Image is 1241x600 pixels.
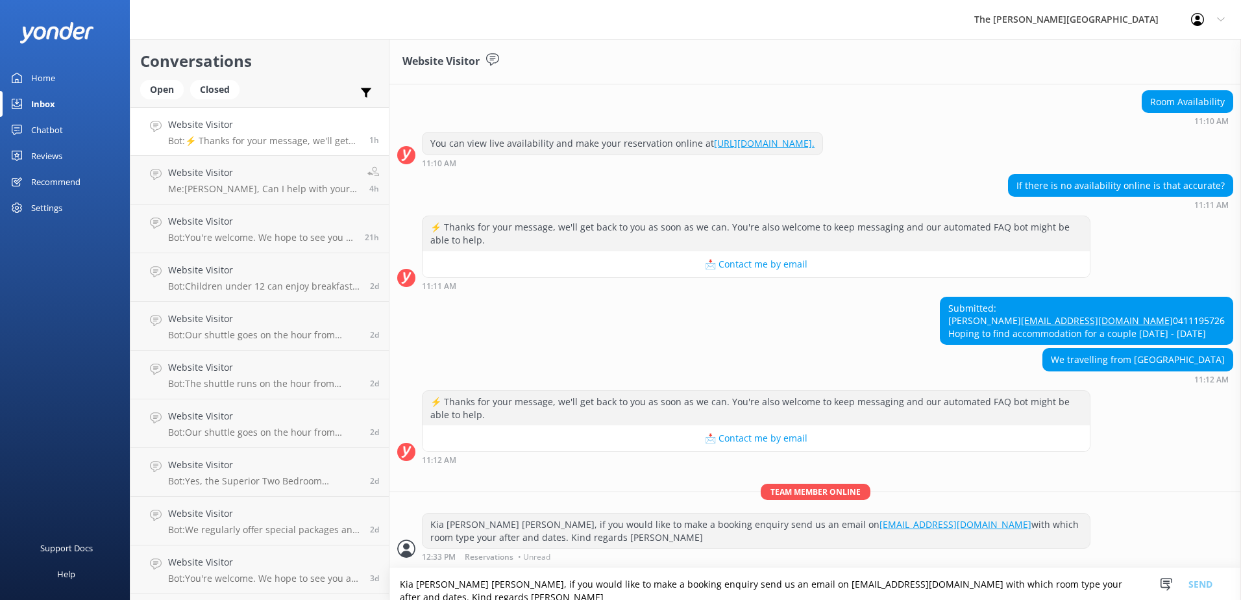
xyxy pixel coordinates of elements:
[422,160,456,168] strong: 11:10 AM
[1142,116,1233,125] div: Sep 02 2025 11:10am (UTC +12:00) Pacific/Auckland
[168,573,360,584] p: Bot: You're welcome. We hope to see you at The [PERSON_NAME][GEOGRAPHIC_DATA] soon!
[168,555,360,569] h4: Website Visitor
[168,135,360,147] p: Bot: ⚡ Thanks for your message, we'll get back to you as soon as we can. You're also welcome to k...
[140,82,190,96] a: Open
[130,497,389,545] a: Website VisitorBot:We regularly offer special packages and promotions. Please check our website o...
[140,49,379,73] h2: Conversations
[130,302,389,351] a: Website VisitorBot:Our shuttle goes on the hour from 8:00am, returning at 15 minutes past the hou...
[370,524,379,535] span: Aug 30 2025 08:11pm (UTC +12:00) Pacific/Auckland
[879,518,1031,531] a: [EMAIL_ADDRESS][DOMAIN_NAME]
[31,117,63,143] div: Chatbot
[168,166,358,180] h4: Website Visitor
[423,391,1090,425] div: ⚡ Thanks for your message, we'll get back to you as soon as we can. You're also welcome to keep m...
[714,137,815,149] a: [URL][DOMAIN_NAME].
[423,514,1090,548] div: Kia [PERSON_NAME] [PERSON_NAME], if you would like to make a booking enquiry send us an email on ...
[190,82,246,96] a: Closed
[422,282,456,290] strong: 11:11 AM
[1042,375,1233,384] div: Sep 02 2025 11:12am (UTC +12:00) Pacific/Auckland
[422,456,456,464] strong: 11:12 AM
[940,297,1233,345] div: Submitted: [PERSON_NAME] 0411195726 Hoping to find accommodation for a couple [DATE] - [DATE]
[130,253,389,302] a: Website VisitorBot:Children under 12 can enjoy breakfast for NZ$17.50, while toddlers under 5 eat...
[423,216,1090,251] div: ⚡ Thanks for your message, we'll get back to you as soon as we can. You're also welcome to keep m...
[130,156,389,205] a: Website VisitorMe:[PERSON_NAME], Can I help with your cancellation. If you can email through your...
[168,378,360,390] p: Bot: The shuttle runs on the hour from 8:00am, returning at 15 minutes past the hour, up until 10...
[422,553,456,561] strong: 12:33 PM
[370,378,379,389] span: Aug 31 2025 12:07am (UTC +12:00) Pacific/Auckland
[1009,175,1233,197] div: If there is no availability online is that accurate?
[423,425,1090,451] button: 📩 Contact me by email
[130,351,389,399] a: Website VisitorBot:The shuttle runs on the hour from 8:00am, returning at 15 minutes past the hou...
[31,65,55,91] div: Home
[168,281,360,292] p: Bot: Children under 12 can enjoy breakfast for NZ$17.50, while toddlers under 5 eat for free.
[168,475,360,487] p: Bot: Yes, the Superior Two Bedroom Apartment includes laundry facilities, which means it has a wa...
[31,195,62,221] div: Settings
[168,232,355,244] p: Bot: You're welcome. We hope to see you at The [PERSON_NAME][GEOGRAPHIC_DATA] soon!
[130,205,389,253] a: Website VisitorBot:You're welcome. We hope to see you at The [PERSON_NAME][GEOGRAPHIC_DATA] soon!21h
[422,455,1090,464] div: Sep 02 2025 11:12am (UTC +12:00) Pacific/Auckland
[31,143,62,169] div: Reviews
[422,281,1090,290] div: Sep 02 2025 11:11am (UTC +12:00) Pacific/Auckland
[370,281,379,292] span: Aug 31 2025 11:41am (UTC +12:00) Pacific/Auckland
[1008,200,1233,209] div: Sep 02 2025 11:11am (UTC +12:00) Pacific/Auckland
[168,183,358,195] p: Me: [PERSON_NAME], Can I help with your cancellation. If you can email through your cancellation ...
[422,552,1090,561] div: Sep 02 2025 12:33pm (UTC +12:00) Pacific/Auckland
[402,53,480,70] h3: Website Visitor
[369,183,379,194] span: Sep 02 2025 07:57am (UTC +12:00) Pacific/Auckland
[168,118,360,132] h4: Website Visitor
[168,263,360,277] h4: Website Visitor
[761,484,870,500] span: Team member online
[370,475,379,486] span: Aug 30 2025 08:36pm (UTC +12:00) Pacific/Auckland
[168,427,360,438] p: Bot: Our shuttle goes on the hour from 8:00am, returning at 15 minutes past the hour until 10:15p...
[369,134,379,145] span: Sep 02 2025 11:12am (UTC +12:00) Pacific/Auckland
[168,360,360,375] h4: Website Visitor
[168,312,360,326] h4: Website Visitor
[423,251,1090,277] button: 📩 Contact me by email
[370,329,379,340] span: Aug 31 2025 08:57am (UTC +12:00) Pacific/Auckland
[31,91,55,117] div: Inbox
[423,132,822,155] div: You can view live availability and make your reservation online at
[370,573,379,584] span: Aug 29 2025 03:14pm (UTC +12:00) Pacific/Auckland
[168,214,355,229] h4: Website Visitor
[168,329,360,341] p: Bot: Our shuttle goes on the hour from 8:00am, returning at 15 minutes past the hour, up until 10...
[168,458,360,472] h4: Website Visitor
[365,232,379,243] span: Sep 01 2025 03:27pm (UTC +12:00) Pacific/Auckland
[465,553,513,561] span: Reservations
[168,524,360,536] p: Bot: We regularly offer special packages and promotions. Please check our website or contact us d...
[422,158,823,168] div: Sep 02 2025 11:10am (UTC +12:00) Pacific/Auckland
[40,535,93,561] div: Support Docs
[1142,91,1233,113] div: Room Availability
[518,553,550,561] span: • Unread
[168,506,360,521] h4: Website Visitor
[370,427,379,438] span: Aug 30 2025 08:43pm (UTC +12:00) Pacific/Auckland
[130,399,389,448] a: Website VisitorBot:Our shuttle goes on the hour from 8:00am, returning at 15 minutes past the hou...
[1021,314,1173,327] a: [EMAIL_ADDRESS][DOMAIN_NAME]
[57,561,75,587] div: Help
[1043,349,1233,371] div: We travelling from [GEOGRAPHIC_DATA]
[140,80,184,99] div: Open
[130,107,389,156] a: Website VisitorBot:⚡ Thanks for your message, we'll get back to you as soon as we can. You're als...
[1194,376,1229,384] strong: 11:12 AM
[130,545,389,594] a: Website VisitorBot:You're welcome. We hope to see you at The [PERSON_NAME][GEOGRAPHIC_DATA] soon!3d
[1194,118,1229,125] strong: 11:10 AM
[190,80,240,99] div: Closed
[19,22,94,44] img: yonder-white-logo.png
[1194,201,1229,209] strong: 11:11 AM
[168,409,360,423] h4: Website Visitor
[130,448,389,497] a: Website VisitorBot:Yes, the Superior Two Bedroom Apartment includes laundry facilities, which mea...
[31,169,80,195] div: Recommend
